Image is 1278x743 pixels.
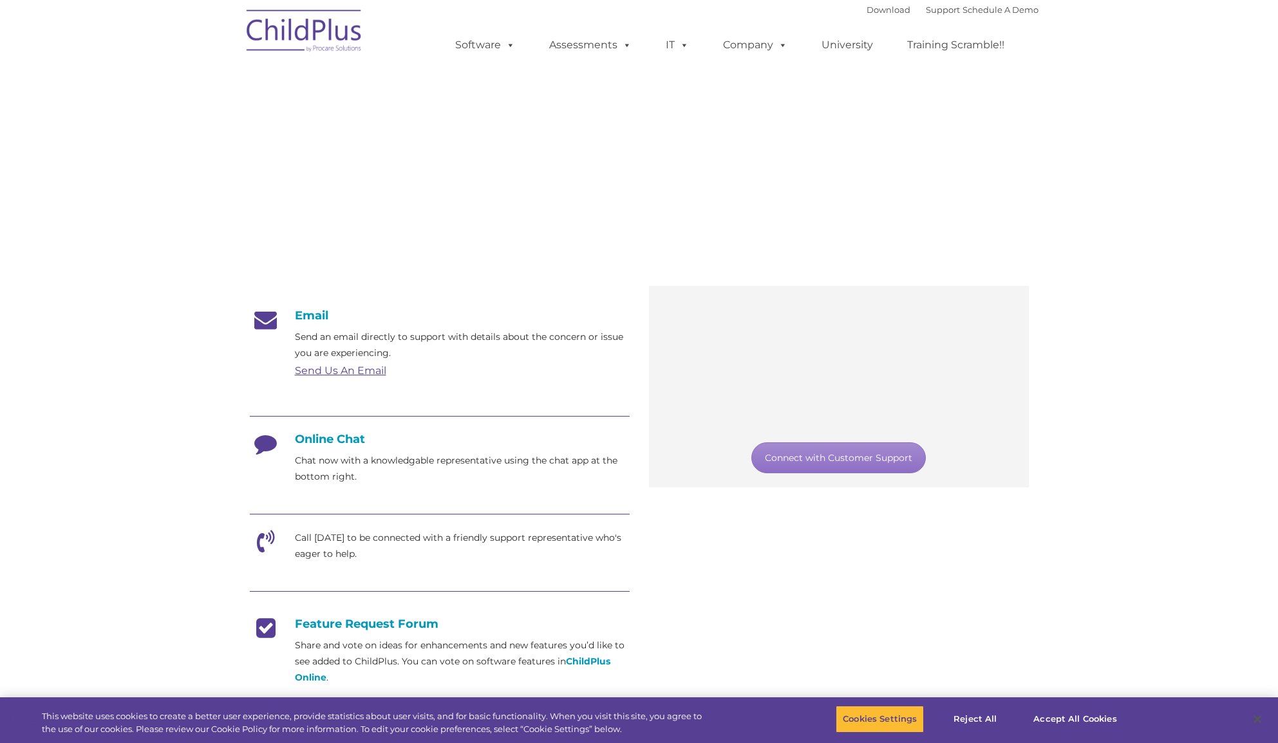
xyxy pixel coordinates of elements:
[1026,706,1123,733] button: Accept All Cookies
[963,5,1038,15] a: Schedule A Demo
[836,706,924,733] button: Cookies Settings
[250,308,630,323] h4: Email
[653,32,702,58] a: IT
[867,5,1038,15] font: |
[240,1,369,65] img: ChildPlus by Procare Solutions
[926,5,960,15] a: Support
[536,32,644,58] a: Assessments
[295,453,630,485] p: Chat now with a knowledgable representative using the chat app at the bottom right.
[894,32,1017,58] a: Training Scramble!!
[250,617,630,631] h4: Feature Request Forum
[295,329,630,361] p: Send an email directly to support with details about the concern or issue you are experiencing.
[295,530,630,562] p: Call [DATE] to be connected with a friendly support representative who's eager to help.
[751,442,926,473] a: Connect with Customer Support
[867,5,910,15] a: Download
[295,637,630,686] p: Share and vote on ideas for enhancements and new features you’d like to see added to ChildPlus. Y...
[809,32,886,58] a: University
[250,432,630,446] h4: Online Chat
[42,710,703,735] div: This website uses cookies to create a better user experience, provide statistics about user visit...
[1243,705,1272,733] button: Close
[710,32,800,58] a: Company
[295,655,610,683] a: ChildPlus Online
[935,706,1015,733] button: Reject All
[295,364,386,377] a: Send Us An Email
[442,32,528,58] a: Software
